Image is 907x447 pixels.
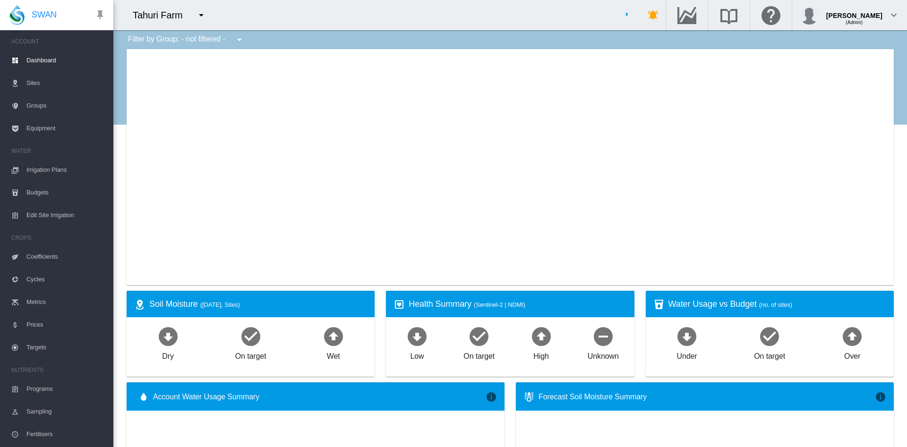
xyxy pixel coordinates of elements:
md-icon: icon-bell-ring [648,9,659,21]
span: Cycles [26,268,106,291]
span: Account Water Usage Summary [153,392,486,402]
md-icon: Search the knowledge base [718,9,740,21]
span: (Sentinel-2 | NDMI) [474,301,525,308]
md-icon: icon-arrow-up-bold-circle [530,325,553,347]
span: Edit Site Irrigation [26,204,106,227]
span: (Admin) [846,20,863,25]
span: ([DATE], Sites) [200,301,240,308]
md-icon: icon-arrow-up-bold-circle [841,325,864,347]
md-icon: Click here for help [760,9,782,21]
div: Forecast Soil Moisture Summary [539,392,875,402]
md-icon: icon-arrow-down-bold-circle [406,325,428,347]
md-icon: icon-information [486,391,497,403]
md-icon: icon-cup-water [653,299,665,310]
button: icon-menu-down [192,6,211,25]
md-icon: icon-menu-down [196,9,207,21]
span: Programs [26,378,106,400]
md-icon: icon-information [875,391,886,403]
md-icon: icon-checkbox-marked-circle [240,325,262,347]
span: Irrigation Plans [26,159,106,181]
md-icon: icon-checkbox-marked-circle [468,325,490,347]
div: On target [754,347,785,362]
div: Unknown [588,347,619,362]
md-icon: icon-heart-box-outline [394,299,405,310]
div: Dry [162,347,174,362]
span: SWAN [32,9,57,21]
img: SWAN-Landscape-Logo-Colour-drop.png [9,5,25,25]
div: On target [463,347,495,362]
span: Targets [26,336,106,359]
md-icon: icon-menu-down [234,34,245,45]
span: ACCOUNT [11,34,106,49]
span: CROPS [11,230,106,245]
div: High [533,347,549,362]
button: icon-menu-down [230,30,249,49]
div: Wet [327,347,340,362]
div: Over [844,347,860,362]
md-icon: Go to the Data Hub [676,9,698,21]
span: Fertilisers [26,423,106,446]
md-icon: icon-chevron-down [888,9,899,21]
span: Budgets [26,181,106,204]
span: Coefficients [26,245,106,268]
span: (no. of sites) [759,301,792,308]
div: Under [677,347,697,362]
div: Tahuri Farm [133,8,191,22]
div: Soil Moisture [149,298,367,310]
span: Prices [26,313,106,336]
span: Sites [26,72,106,94]
span: WATER [11,143,106,159]
md-icon: icon-water [138,391,149,403]
span: NUTRIENTS [11,363,106,378]
div: On target [235,347,266,362]
span: Groups [26,94,106,117]
div: Water Usage vs Budget [668,298,886,310]
span: Sampling [26,400,106,423]
span: Equipment [26,117,106,140]
div: [PERSON_NAME] [826,7,882,17]
md-icon: icon-arrow-down-bold-circle [676,325,698,347]
md-icon: icon-thermometer-lines [523,391,535,403]
md-icon: icon-arrow-down-bold-circle [157,325,180,347]
img: profile.jpg [800,6,819,25]
md-icon: icon-map-marker-radius [134,299,145,310]
div: Health Summary [409,298,626,310]
md-icon: icon-minus-circle [592,325,615,347]
span: Metrics [26,291,106,313]
button: icon-bell-ring [644,6,663,25]
div: Low [410,347,424,362]
md-icon: icon-pin [94,9,106,21]
md-icon: icon-checkbox-marked-circle [758,325,781,347]
md-icon: icon-arrow-up-bold-circle [322,325,345,347]
div: Filter by Group: - not filtered - [121,30,252,49]
span: Dashboard [26,49,106,72]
